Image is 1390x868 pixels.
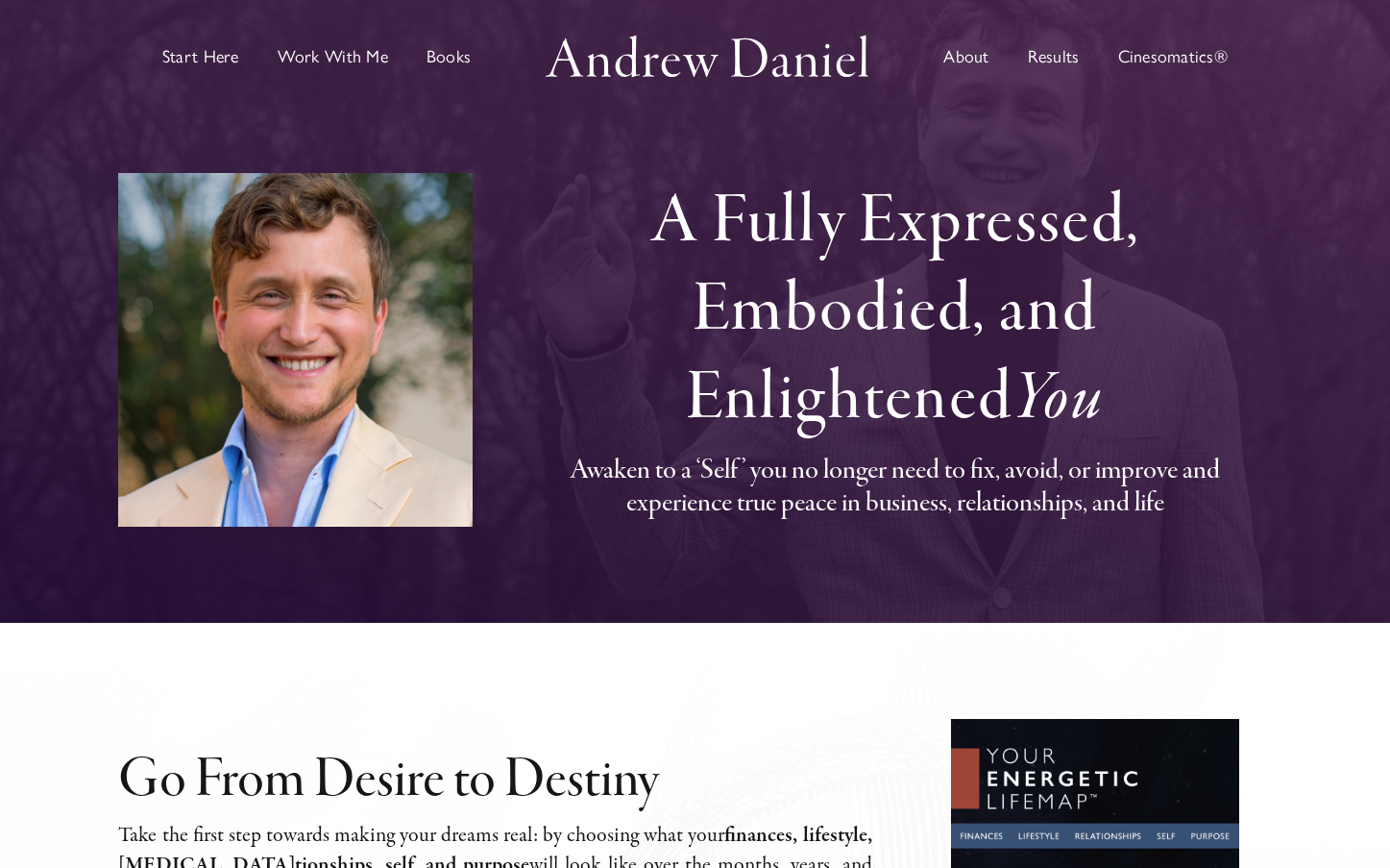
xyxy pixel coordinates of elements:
[943,48,988,65] span: About
[162,48,239,65] span: Start Here
[118,173,472,527] img: andrew-daniel-2023–3‑headshot-50
[518,180,1271,444] h1: A Fully Expressed, Embodied, and Enlightened
[1118,48,1229,65] span: Cinesomatics®
[1028,48,1080,65] span: Results
[118,752,871,811] h2: Go From Desire to Destiny
[1118,4,1229,110] a: Cinesomatics®
[1012,355,1104,445] em: You
[427,4,471,110] a: Discover books written by Andrew Daniel
[943,4,988,110] a: About
[1028,4,1080,110] a: Results
[518,455,1271,520] h3: Awaken to a ‘Self’ you no longer need to fix, avoid, or improve and experience true peace in busi...
[278,4,388,110] a: Work with Andrew in groups or private sessions
[539,30,875,83] img: Andrew Daniel Logo
[162,4,239,110] a: Start Here
[427,48,471,65] span: Books
[278,48,388,65] span: Work With Me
